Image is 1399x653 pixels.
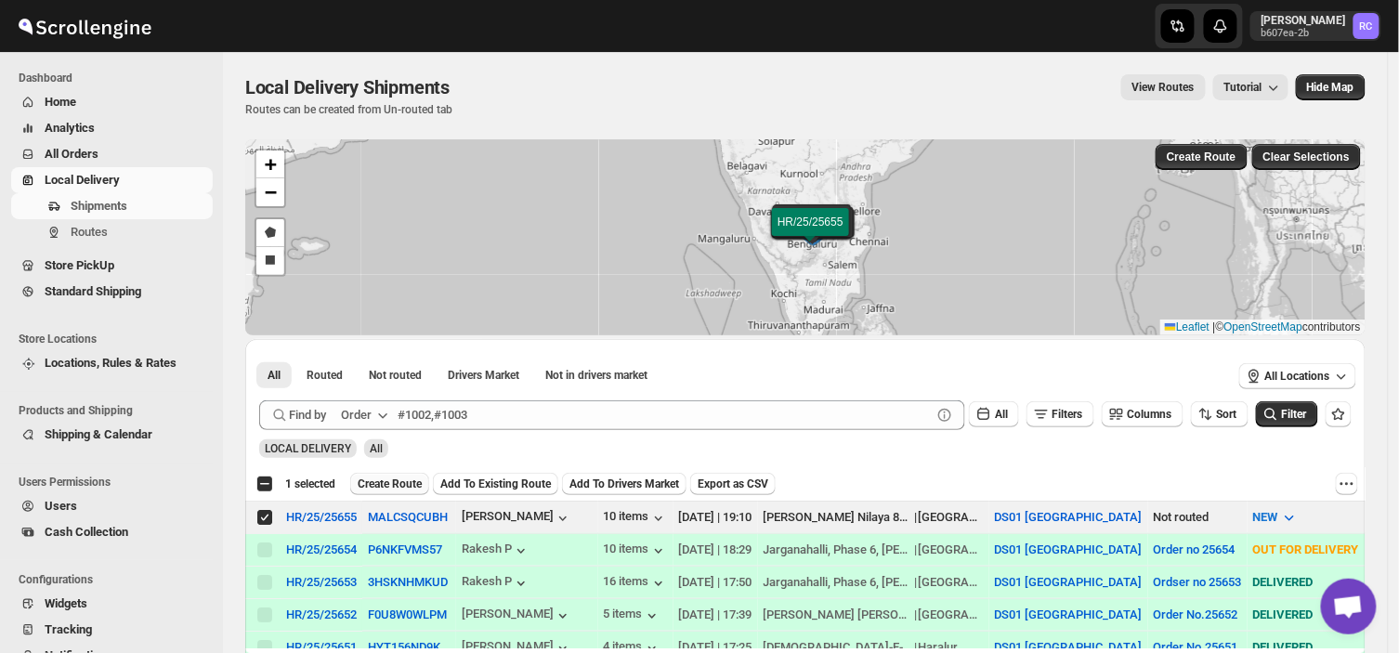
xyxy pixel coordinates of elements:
[289,406,326,424] span: Find by
[679,573,752,592] div: [DATE] | 17:50
[462,542,530,560] div: Rakesh P
[1053,408,1083,421] span: Filters
[604,607,661,625] button: 5 items
[1102,401,1183,427] button: Columns
[45,284,141,298] span: Standard Shipping
[11,219,213,245] button: Routes
[764,508,914,527] div: [PERSON_NAME] Nilaya 876 [GEOGRAPHIC_DATA][PERSON_NAME]
[690,473,776,495] button: Export as CSV
[11,519,213,545] button: Cash Collection
[45,525,128,539] span: Cash Collection
[11,591,213,617] button: Widgets
[698,477,768,491] span: Export as CSV
[286,510,357,524] button: HR/25/25655
[1132,80,1195,95] span: View Routes
[1262,13,1346,28] p: [PERSON_NAME]
[801,224,829,244] img: Marker
[1026,401,1094,427] button: Filters
[604,542,668,560] button: 10 items
[45,121,95,135] span: Analytics
[448,368,519,383] span: Drivers Market
[45,499,77,513] span: Users
[15,3,154,49] img: ScrollEngine
[256,362,292,388] button: All
[11,617,213,643] button: Tracking
[1296,74,1366,100] button: Map action label
[256,178,284,206] a: Zoom out
[995,408,1008,421] span: All
[797,225,825,245] img: Marker
[11,493,213,519] button: Users
[285,477,335,491] span: 1 selected
[1256,401,1318,427] button: Filter
[370,442,383,455] span: All
[1263,150,1350,164] span: Clear Selections
[330,400,403,430] button: Order
[1250,11,1381,41] button: User menu
[71,225,108,239] span: Routes
[995,510,1143,524] button: DS01 [GEOGRAPHIC_DATA]
[764,541,984,559] div: |
[1282,408,1307,421] span: Filter
[45,427,152,441] span: Shipping & Calendar
[398,400,932,430] input: #1002,#1003
[286,575,357,589] div: HR/25/25653
[1265,369,1330,384] span: All Locations
[295,362,354,388] button: Routed
[71,199,127,213] span: Shipments
[1165,320,1209,333] a: Leaflet
[45,596,87,610] span: Widgets
[918,573,983,592] div: [GEOGRAPHIC_DATA]
[1154,607,1238,621] button: Order No.25652
[995,542,1143,556] button: DS01 [GEOGRAPHIC_DATA]
[1154,575,1242,589] button: Ordser no 25653
[45,173,120,187] span: Local Delivery
[918,541,983,559] div: [GEOGRAPHIC_DATA]
[341,406,372,424] div: Order
[1224,320,1303,333] a: OpenStreetMap
[286,607,357,621] button: HR/25/25652
[368,542,442,556] button: P6NKFVMS57
[268,368,281,383] span: All
[462,509,572,528] button: [PERSON_NAME]
[995,575,1143,589] button: DS01 [GEOGRAPHIC_DATA]
[1253,606,1379,624] div: DELIVERED
[11,115,213,141] button: Analytics
[358,477,422,491] span: Create Route
[462,574,530,593] button: Rakesh P
[918,606,983,624] div: [GEOGRAPHIC_DATA]
[1253,542,1359,556] span: OUT FOR DELIVERY
[245,76,450,98] span: Local Delivery Shipments
[1242,535,1391,565] button: OUT FOR DELIVERY
[797,223,825,243] img: Marker
[798,222,826,242] img: Marker
[286,542,357,556] button: HR/25/25654
[1336,473,1358,495] button: More actions
[1156,144,1248,170] button: Create Route
[604,509,668,528] button: 10 items
[764,573,984,592] div: |
[545,368,647,383] span: Not in drivers market
[1253,573,1379,592] div: DELIVERED
[1252,144,1361,170] button: Clear Selections
[45,95,76,109] span: Home
[265,442,351,455] span: LOCAL DELIVERY
[256,219,284,247] a: Draw a polygon
[358,362,433,388] button: Unrouted
[918,508,983,527] div: [GEOGRAPHIC_DATA]
[1213,74,1288,100] button: Tutorial
[19,475,214,490] span: Users Permissions
[1128,408,1172,421] span: Columns
[1121,74,1206,100] button: view route
[1167,150,1236,164] span: Create Route
[1360,20,1373,33] text: RC
[800,226,828,246] img: Marker
[569,477,679,491] span: Add To Drivers Market
[462,607,572,625] div: [PERSON_NAME]
[764,541,914,559] div: Jarganahalli, Phase 6, [PERSON_NAME]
